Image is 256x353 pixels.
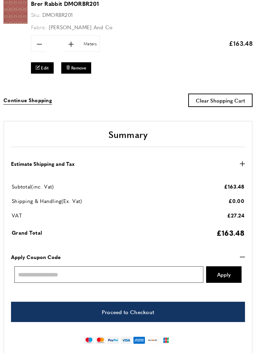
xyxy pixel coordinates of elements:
[71,65,86,71] span: Remove
[12,212,22,219] span: VAT
[11,253,61,261] strong: Apply Coupon Code
[61,62,91,74] button: Remove Brer Rabbit DMORBR201
[84,336,94,344] img: maestro
[3,19,28,25] a: Brer Rabbit DMORBR201
[3,96,52,105] a: Continue Shopping
[41,65,49,71] span: Edit
[228,197,245,204] span: £0.00
[107,336,119,344] img: paypal
[49,23,113,31] span: [PERSON_NAME] And Co
[11,253,245,261] button: Apply Coupon Code
[160,336,172,344] img: jcb
[3,96,52,104] span: Continue Shopping
[12,229,42,236] span: Grand Total
[188,94,253,107] button: Clear Shopping Cart
[120,336,132,344] img: visa
[216,227,244,238] span: £163.48
[11,160,75,168] strong: Estimate Shipping and Tax
[62,197,82,204] span: (Ex. Vat)
[224,183,244,190] span: £163.48
[12,183,31,190] span: Subtotal
[42,11,73,18] span: DMORBR201
[147,336,159,344] img: discover
[217,272,231,277] span: Apply
[31,23,47,31] span: Fabric:
[12,197,62,204] span: Shipping & Handling
[206,266,242,283] button: Apply
[196,97,245,104] span: Clear Shopping Cart
[227,212,244,219] span: £27.24
[133,336,145,344] img: american-express
[95,336,105,344] img: mastercard
[11,160,245,168] button: Estimate Shipping and Tax
[31,11,41,18] span: Sku:
[31,62,54,74] a: Edit Brer Rabbit DMORBR201
[11,302,245,322] a: Proceed to Checkout
[11,128,245,147] h2: Summary
[80,41,99,47] span: Meters
[229,39,253,47] span: £163.48
[31,183,54,190] span: (inc. Vat)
